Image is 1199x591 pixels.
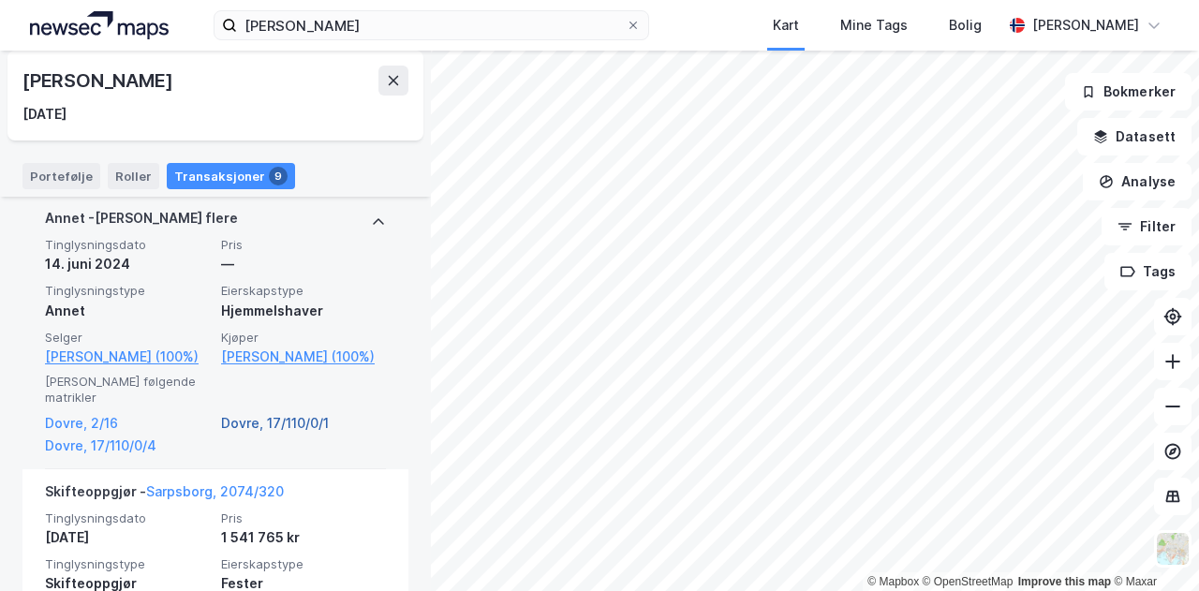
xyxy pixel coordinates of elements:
[1077,118,1192,155] button: Datasett
[45,526,210,549] div: [DATE]
[45,435,210,457] a: Dovre, 17/110/0/4
[221,283,386,299] span: Eierskapstype
[1018,575,1111,588] a: Improve this map
[167,163,295,189] div: Transaksjoner
[1105,501,1199,591] iframe: Chat Widget
[221,300,386,322] div: Hjemmelshaver
[840,14,908,37] div: Mine Tags
[221,253,386,275] div: —
[221,526,386,549] div: 1 541 765 kr
[949,14,982,37] div: Bolig
[45,346,210,368] a: [PERSON_NAME] (100%)
[30,11,169,39] img: logo.a4113a55bc3d86da70a041830d287a7e.svg
[45,556,210,572] span: Tinglysningstype
[1032,14,1139,37] div: [PERSON_NAME]
[1104,253,1192,290] button: Tags
[45,330,210,346] span: Selger
[221,237,386,253] span: Pris
[45,374,210,406] span: [PERSON_NAME] følgende matrikler
[221,556,386,572] span: Eierskapstype
[221,330,386,346] span: Kjøper
[45,253,210,275] div: 14. juni 2024
[45,283,210,299] span: Tinglysningstype
[45,237,210,253] span: Tinglysningsdato
[221,510,386,526] span: Pris
[221,412,386,435] a: Dovre, 17/110/0/1
[146,483,284,499] a: Sarpsborg, 2074/320
[108,163,159,189] div: Roller
[773,14,799,37] div: Kart
[237,11,626,39] input: Søk på adresse, matrikkel, gårdeiere, leietakere eller personer
[22,103,67,126] div: [DATE]
[269,167,288,185] div: 9
[45,300,210,322] div: Annet
[923,575,1014,588] a: OpenStreetMap
[1083,163,1192,200] button: Analyse
[221,346,386,368] a: [PERSON_NAME] (100%)
[867,575,919,588] a: Mapbox
[22,163,100,189] div: Portefølje
[1102,208,1192,245] button: Filter
[45,412,210,435] a: Dovre, 2/16
[45,480,284,510] div: Skifteoppgjør -
[45,207,238,237] div: Annet - [PERSON_NAME] flere
[1065,73,1192,111] button: Bokmerker
[45,510,210,526] span: Tinglysningsdato
[22,66,176,96] div: [PERSON_NAME]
